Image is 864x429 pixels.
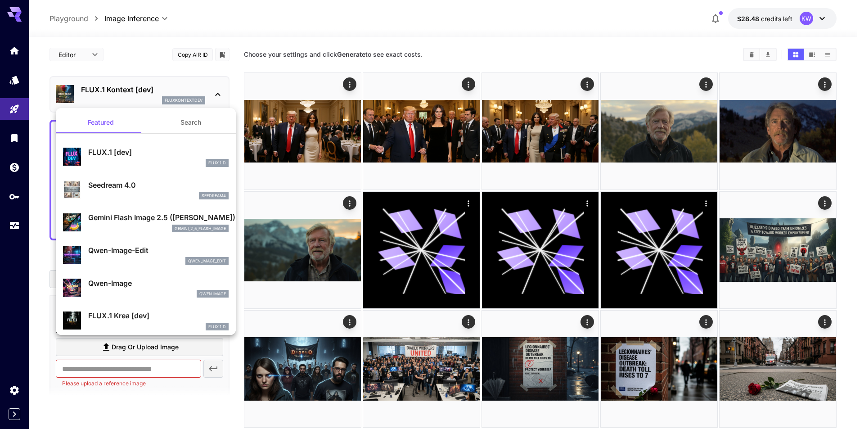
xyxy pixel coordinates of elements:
[175,226,226,232] p: gemini_2_5_flash_image
[88,245,229,256] p: Qwen-Image-Edit
[63,143,229,171] div: FLUX.1 [dev]FLUX.1 D
[63,307,229,334] div: FLUX.1 Krea [dev]FLUX.1 D
[88,147,229,158] p: FLUX.1 [dev]
[56,112,146,133] button: Featured
[146,112,236,133] button: Search
[88,278,229,289] p: Qwen-Image
[199,291,226,297] p: Qwen Image
[202,193,226,199] p: seedream4
[88,212,229,223] p: Gemini Flash Image 2.5 ([PERSON_NAME])
[63,176,229,203] div: Seedream 4.0seedream4
[88,180,229,190] p: Seedream 4.0
[88,310,229,321] p: FLUX.1 Krea [dev]
[63,241,229,269] div: Qwen-Image-Editqwen_image_edit
[63,274,229,302] div: Qwen-ImageQwen Image
[188,258,226,264] p: qwen_image_edit
[63,208,229,236] div: Gemini Flash Image 2.5 ([PERSON_NAME])gemini_2_5_flash_image
[208,324,226,330] p: FLUX.1 D
[208,160,226,166] p: FLUX.1 D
